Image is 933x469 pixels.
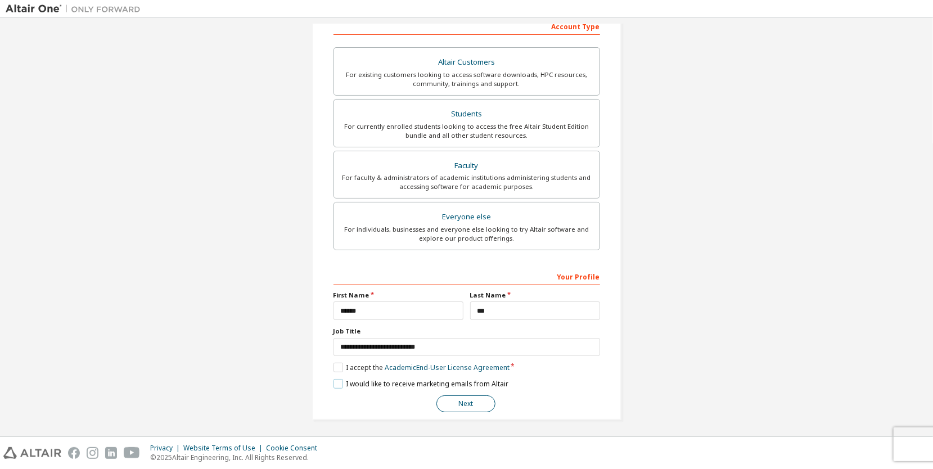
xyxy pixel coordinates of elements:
[150,453,324,462] p: © 2025 Altair Engineering, Inc. All Rights Reserved.
[333,291,463,300] label: First Name
[68,447,80,459] img: facebook.svg
[341,173,593,191] div: For faculty & administrators of academic institutions administering students and accessing softwa...
[333,267,600,285] div: Your Profile
[150,444,183,453] div: Privacy
[105,447,117,459] img: linkedin.svg
[341,55,593,70] div: Altair Customers
[87,447,98,459] img: instagram.svg
[341,70,593,88] div: For existing customers looking to access software downloads, HPC resources, community, trainings ...
[341,122,593,140] div: For currently enrolled students looking to access the free Altair Student Edition bundle and all ...
[341,225,593,243] div: For individuals, businesses and everyone else looking to try Altair software and explore our prod...
[6,3,146,15] img: Altair One
[333,379,508,389] label: I would like to receive marketing emails from Altair
[341,209,593,225] div: Everyone else
[385,363,510,372] a: Academic End-User License Agreement
[341,106,593,122] div: Students
[333,363,510,372] label: I accept the
[183,444,266,453] div: Website Terms of Use
[470,291,600,300] label: Last Name
[341,158,593,174] div: Faculty
[266,444,324,453] div: Cookie Consent
[436,395,495,412] button: Next
[333,17,600,35] div: Account Type
[3,447,61,459] img: altair_logo.svg
[333,327,600,336] label: Job Title
[124,447,140,459] img: youtube.svg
